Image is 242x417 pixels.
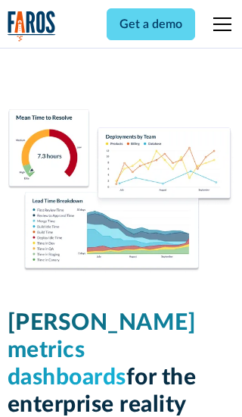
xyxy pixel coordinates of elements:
[8,312,197,389] span: [PERSON_NAME] metrics dashboards
[204,6,234,42] div: menu
[8,109,235,273] img: Dora Metrics Dashboard
[8,11,56,42] img: Logo of the analytics and reporting company Faros.
[107,8,195,40] a: Get a demo
[8,11,56,42] a: home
